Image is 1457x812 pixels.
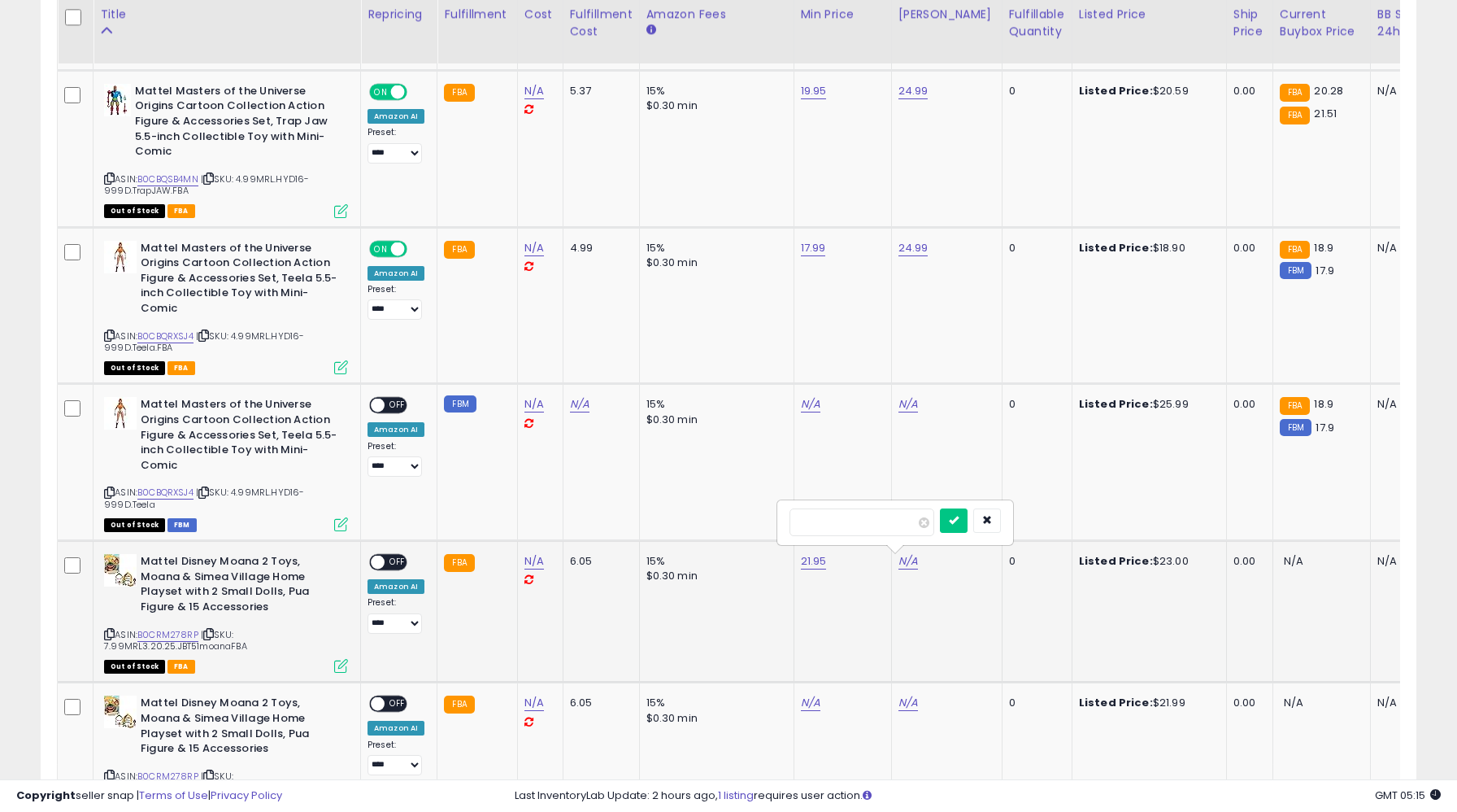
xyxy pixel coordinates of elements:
[646,569,781,583] div: $0.30 min
[1233,241,1260,255] div: 0.00
[646,696,781,710] div: 15%
[1009,397,1059,412] div: 0
[104,397,348,530] div: ASIN:
[368,441,424,478] div: Preset:
[1284,695,1303,710] span: N/A
[167,518,197,532] span: FBM
[368,597,424,634] div: Preset:
[141,241,338,321] b: Mattel Masters of the Universe Origins Cartoon Collection Action Figure & Accessories Set, Teela ...
[371,242,391,255] span: ON
[1280,84,1310,102] small: FBA
[801,83,827,99] a: 19.95
[646,23,656,37] small: Amazon Fees.
[524,6,556,23] div: Cost
[646,711,781,726] div: $0.30 min
[368,284,424,321] div: Preset:
[570,6,633,40] div: Fulfillment Cost
[405,85,431,98] span: OFF
[444,241,474,259] small: FBA
[1280,419,1311,436] small: FBM
[141,397,338,477] b: Mattel Masters of the Universe Origins Cartoon Collection Action Figure & Accessories Set, Teela ...
[1079,241,1214,255] div: $18.90
[570,241,627,255] div: 4.99
[1314,106,1337,121] span: 21.51
[1377,241,1431,255] div: N/A
[1280,107,1310,124] small: FBA
[1375,788,1441,803] span: 2025-08-13 05:15 GMT
[167,660,195,674] span: FBA
[405,242,431,255] span: OFF
[104,554,137,587] img: 51GR+IB3EDL._SL40_.jpg
[1009,554,1059,569] div: 0
[801,396,820,413] a: N/A
[137,330,194,343] a: B0CBQRXSJ4
[570,396,589,413] a: N/A
[444,395,476,413] small: FBM
[385,556,411,570] span: OFF
[646,6,787,23] div: Amazon Fees
[104,204,165,218] span: All listings that are currently out of stock and unavailable for purchase on Amazon
[368,422,424,437] div: Amazon AI
[515,788,1441,804] div: Last InventoryLab Update: 2 hours ago, requires user action.
[646,241,781,255] div: 15%
[1280,397,1310,415] small: FBA
[104,361,165,375] span: All listings that are currently out of stock and unavailable for purchase on Amazon
[1009,84,1059,98] div: 0
[167,204,195,218] span: FBA
[646,413,781,427] div: $0.30 min
[1377,84,1431,98] div: N/A
[1316,263,1334,278] span: 17.9
[444,696,474,714] small: FBA
[444,554,474,572] small: FBA
[801,240,826,256] a: 17.99
[1079,554,1214,569] div: $23.00
[1009,6,1065,40] div: Fulfillable Quantity
[898,695,918,711] a: N/A
[368,127,424,164] div: Preset:
[104,397,137,430] img: 31B8gXUHz4L._SL40_.jpg
[1079,553,1153,569] b: Listed Price:
[1377,6,1437,40] div: BB Share 24h.
[898,396,918,413] a: N/A
[1280,262,1311,279] small: FBM
[141,696,338,760] b: Mattel Disney Moana 2 Toys, Moana & Simea Village Home Playset with 2 Small Dolls, Pua Figure & 1...
[211,788,282,803] a: Privacy Policy
[368,721,424,736] div: Amazon AI
[444,84,474,102] small: FBA
[371,85,391,98] span: ON
[524,83,544,99] a: N/A
[104,554,348,671] div: ASIN:
[646,554,781,569] div: 15%
[898,83,929,99] a: 24.99
[898,553,918,570] a: N/A
[718,788,754,803] a: 1 listing
[135,84,333,164] b: Mattel Masters of the Universe Origins Cartoon Collection Action Figure & Accessories Set, Trap J...
[104,486,304,510] span: | SKU: 4.99MRL.HYD16-999D.Teela
[646,98,781,113] div: $0.30 min
[368,740,424,776] div: Preset:
[1233,6,1266,40] div: Ship Price
[1079,240,1153,255] b: Listed Price:
[139,788,208,803] a: Terms of Use
[1009,241,1059,255] div: 0
[137,172,198,186] a: B0CBQSB4MN
[898,240,929,256] a: 24.99
[385,399,411,413] span: OFF
[104,660,165,674] span: All listings that are currently out of stock and unavailable for purchase on Amazon
[524,695,544,711] a: N/A
[801,695,820,711] a: N/A
[137,486,194,500] a: B0CBQRXSJ4
[137,628,198,642] a: B0CRM278RP
[104,241,137,273] img: 31B8gXUHz4L._SL40_.jpg
[167,361,195,375] span: FBA
[646,255,781,270] div: $0.30 min
[104,696,137,728] img: 51GR+IB3EDL._SL40_.jpg
[1280,241,1310,259] small: FBA
[104,330,304,354] span: | SKU: 4.99MRL.HYD16-999D.Teela.FBA
[646,397,781,412] div: 15%
[1314,83,1343,98] span: 20.28
[104,628,247,653] span: | SKU: 7.99MRL3.20.25.JBT51moanaFBA
[524,553,544,570] a: N/A
[100,6,354,23] div: Title
[1316,420,1334,435] span: 17.9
